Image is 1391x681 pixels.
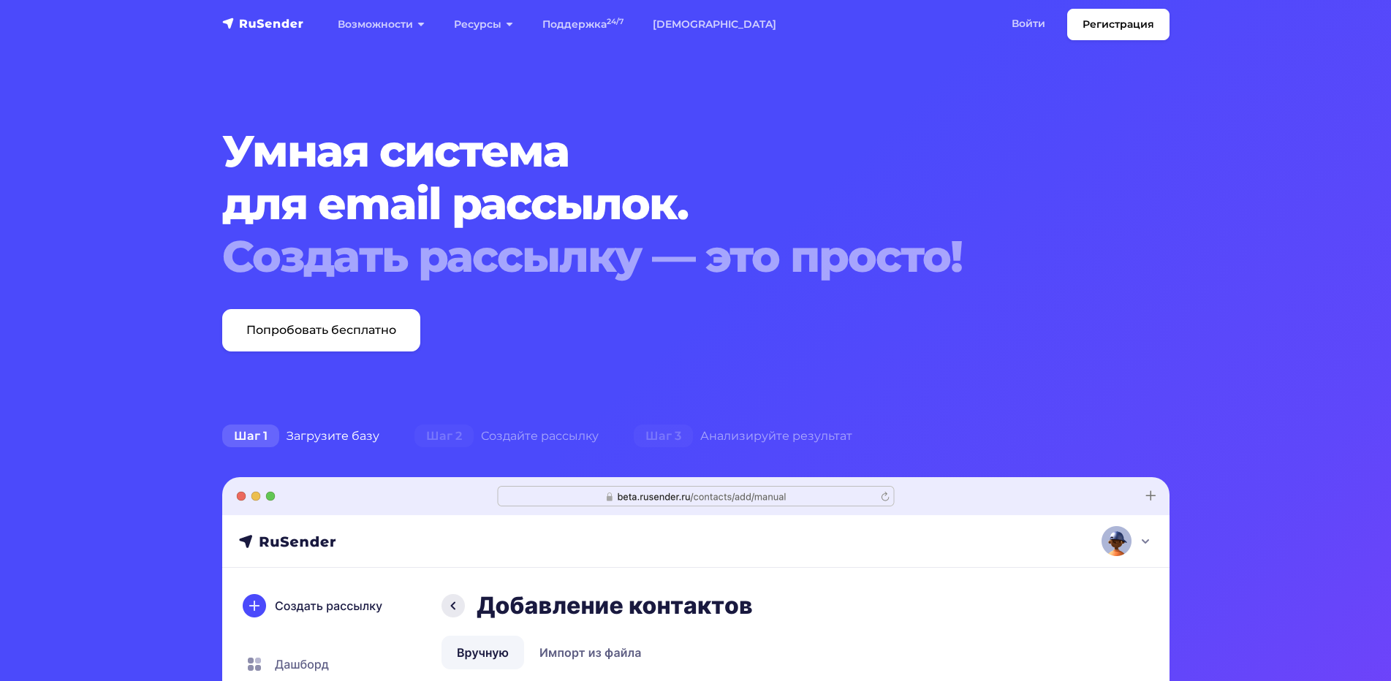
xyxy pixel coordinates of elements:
span: Шаг 3 [634,425,693,448]
a: Войти [997,9,1060,39]
a: [DEMOGRAPHIC_DATA] [638,9,791,39]
span: Шаг 2 [414,425,474,448]
a: Возможности [323,9,439,39]
div: Загрузите базу [205,422,397,451]
div: Создать рассылку — это просто! [222,230,1089,283]
a: Попробовать бесплатно [222,309,420,351]
sup: 24/7 [607,17,624,26]
span: Шаг 1 [222,425,279,448]
img: RuSender [222,16,304,31]
h1: Умная система для email рассылок. [222,125,1089,283]
div: Создайте рассылку [397,422,616,451]
a: Регистрация [1067,9,1170,40]
a: Поддержка24/7 [528,9,638,39]
a: Ресурсы [439,9,528,39]
div: Анализируйте результат [616,422,870,451]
